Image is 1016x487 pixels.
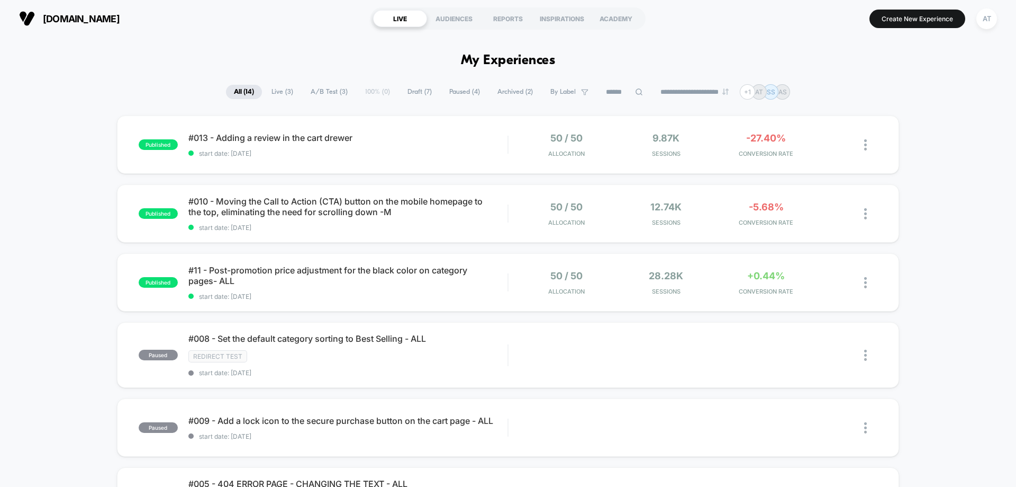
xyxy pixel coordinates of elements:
span: start date: [DATE] [188,369,507,377]
span: published [139,208,178,219]
p: SS [767,88,775,96]
span: [DOMAIN_NAME] [43,13,120,24]
p: AT [755,88,763,96]
span: 12.74k [650,201,682,212]
span: CONVERSION RATE [719,219,813,226]
span: Sessions [619,150,714,157]
span: -5.68% [749,201,784,212]
div: REPORTS [481,10,535,27]
span: Paused ( 4 ) [441,85,488,99]
span: #11 - Post-promotion price adjustment for the black color on category pages- ALL [188,265,507,286]
div: INSPIRATIONS [535,10,589,27]
button: Create New Experience [869,10,965,28]
button: AT [973,8,1000,30]
img: close [864,139,867,150]
span: Redirect Test [188,350,247,362]
span: Sessions [619,219,714,226]
span: 50 / 50 [550,132,583,144]
span: By Label [550,88,576,96]
div: + 1 [740,84,755,100]
span: 28.28k [649,270,683,281]
span: A/B Test ( 3 ) [303,85,356,99]
div: ACADEMY [589,10,643,27]
span: Allocation [548,219,585,226]
span: 9.87k [652,132,679,144]
span: +0.44% [747,270,785,281]
span: start date: [DATE] [188,224,507,232]
span: Live ( 3 ) [264,85,301,99]
span: Sessions [619,288,714,295]
span: start date: [DATE] [188,293,507,300]
div: AUDIENCES [427,10,481,27]
div: AT [976,8,997,29]
p: AS [778,88,787,96]
span: published [139,277,178,288]
div: LIVE [373,10,427,27]
span: All ( 14 ) [226,85,262,99]
span: paused [139,422,178,433]
img: end [722,88,729,95]
h1: My Experiences [461,53,556,68]
span: #010 - Moving the Call to Action (CTA) button on the mobile homepage to the top, eliminating the ... [188,196,507,217]
img: close [864,422,867,433]
span: 50 / 50 [550,201,583,212]
span: start date: [DATE] [188,432,507,440]
span: Allocation [548,150,585,157]
span: start date: [DATE] [188,149,507,157]
img: close [864,277,867,288]
span: paused [139,350,178,360]
span: 50 / 50 [550,270,583,281]
button: [DOMAIN_NAME] [16,10,123,27]
span: Draft ( 7 ) [400,85,440,99]
span: Archived ( 2 ) [489,85,541,99]
span: #013 - Adding a review in the cart drewer [188,132,507,143]
img: Visually logo [19,11,35,26]
span: CONVERSION RATE [719,150,813,157]
span: -27.40% [746,132,786,144]
img: close [864,208,867,219]
span: published [139,139,178,150]
span: #009 - Add a lock icon to the secure purchase button on the cart page - ALL [188,415,507,426]
img: close [864,350,867,361]
span: Allocation [548,288,585,295]
span: #008 - Set the default category sorting to Best Selling - ALL [188,333,507,344]
span: CONVERSION RATE [719,288,813,295]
